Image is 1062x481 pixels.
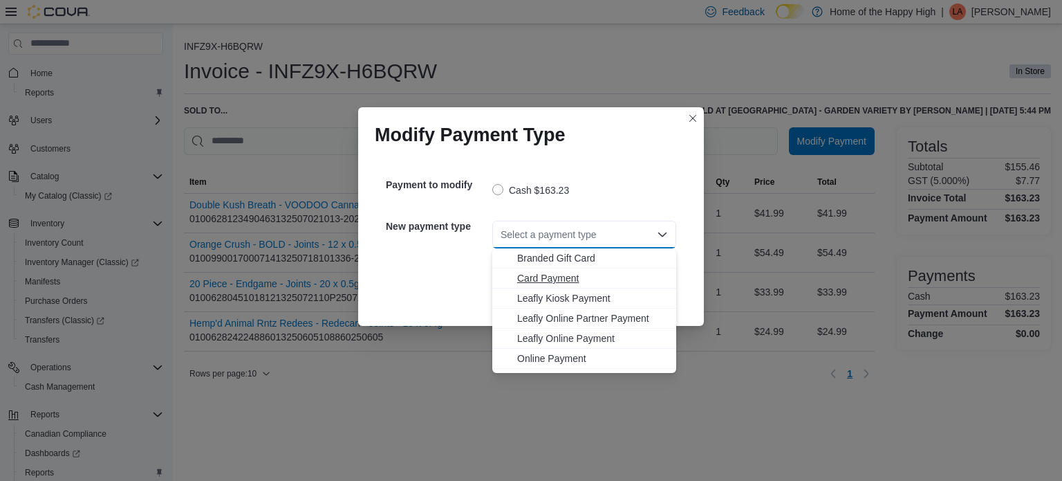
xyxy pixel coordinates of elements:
[517,251,668,265] span: Branded Gift Card
[684,110,701,127] button: Closes this modal window
[492,269,676,289] button: Card Payment
[492,248,676,269] button: Branded Gift Card
[517,352,668,365] span: Online Payment
[492,289,676,309] button: Leafly Kiosk Payment
[492,309,676,329] button: Leafly Online Partner Payment
[517,332,668,345] span: Leafly Online Payment
[492,248,676,369] div: Choose from the following options
[492,329,676,349] button: Leafly Online Payment
[386,212,490,240] h5: New payment type
[517,311,668,325] span: Leafly Online Partner Payment
[492,182,569,199] label: Cash $163.23
[501,226,502,243] input: Accessible screen reader label
[492,349,676,369] button: Online Payment
[517,271,668,285] span: Card Payment
[657,229,668,240] button: Close list of options
[375,124,566,146] h1: Modify Payment Type
[386,171,490,199] h5: Payment to modify
[517,291,668,305] span: Leafly Kiosk Payment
